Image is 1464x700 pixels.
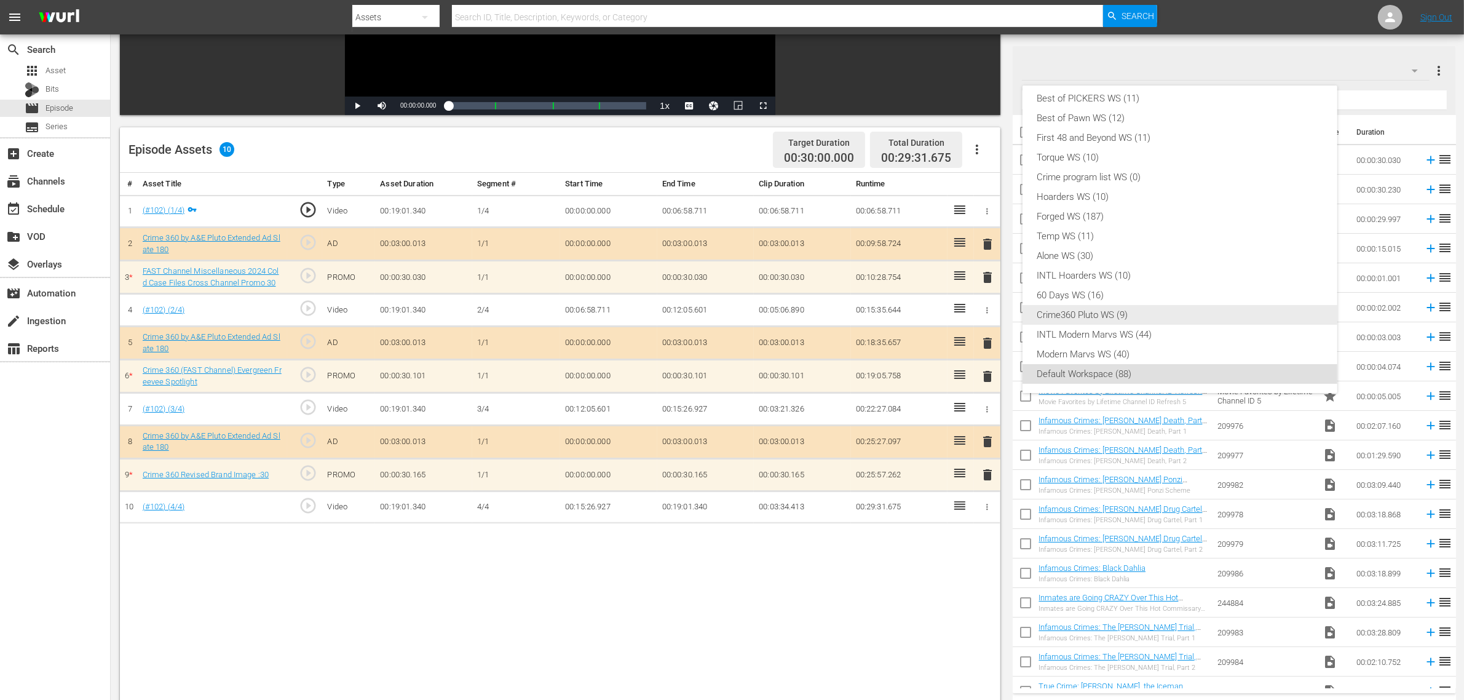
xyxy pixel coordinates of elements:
div: Crime360 Pluto WS (9) [1037,305,1323,325]
div: Forged WS (187) [1037,207,1323,226]
div: Hoarders WS (10) [1037,187,1323,207]
div: 60 Days WS (16) [1037,285,1323,305]
div: INTL Modern Marvs WS (44) [1037,325,1323,344]
div: Best of Pawn WS (12) [1037,108,1323,128]
div: Temp WS (11) [1037,226,1323,246]
div: First 48 and Beyond WS (11) [1037,128,1323,148]
div: INTL Hoarders WS (10) [1037,266,1323,285]
div: Torque WS (10) [1037,148,1323,167]
div: Best of PICKERS WS (11) [1037,89,1323,108]
div: Alone WS (30) [1037,246,1323,266]
div: Crime program list WS (0) [1037,167,1323,187]
div: Default Workspace (88) [1037,364,1323,384]
div: Modern Marvs WS (40) [1037,344,1323,364]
